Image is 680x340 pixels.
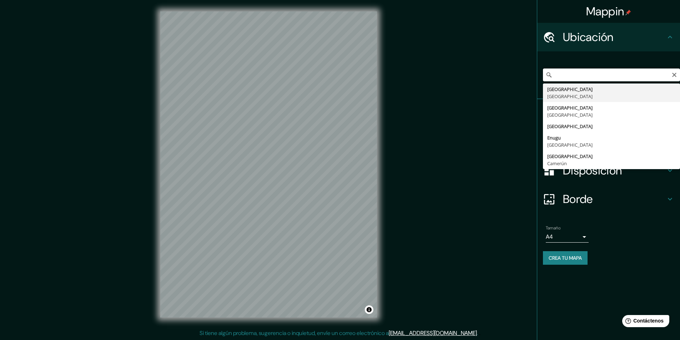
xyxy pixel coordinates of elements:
font: [GEOGRAPHIC_DATA] [547,105,593,111]
font: Crea tu mapa [549,255,582,261]
font: A4 [546,233,553,240]
font: . [478,329,479,337]
div: Patas [537,99,680,128]
font: . [477,329,478,337]
div: Estilo [537,128,680,156]
font: Ubicación [563,30,614,45]
font: [GEOGRAPHIC_DATA] [547,153,593,159]
div: Disposición [537,156,680,185]
font: [GEOGRAPHIC_DATA] [547,86,593,92]
div: Borde [537,185,680,213]
font: Enugu [547,135,561,141]
font: Tamaño [546,225,560,231]
div: A4 [546,231,589,243]
font: [GEOGRAPHIC_DATA] [547,93,593,100]
input: Elige tu ciudad o zona [543,68,680,81]
button: Claro [671,71,677,78]
font: Mappin [586,4,624,19]
img: pin-icon.png [625,10,631,15]
font: Si tiene algún problema, sugerencia o inquietud, envíe un correo electrónico a [200,329,389,337]
font: [GEOGRAPHIC_DATA] [547,112,593,118]
font: Borde [563,192,593,207]
font: Disposición [563,163,622,178]
a: [EMAIL_ADDRESS][DOMAIN_NAME] [389,329,477,337]
canvas: Mapa [160,11,377,318]
button: Crea tu mapa [543,251,588,265]
iframe: Lanzador de widgets de ayuda [616,312,672,332]
font: [GEOGRAPHIC_DATA] [547,123,593,130]
div: Ubicación [537,23,680,51]
font: Camerún [547,160,567,167]
button: Activar o desactivar atribución [365,305,373,314]
font: . [479,329,480,337]
font: [GEOGRAPHIC_DATA] [547,142,593,148]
